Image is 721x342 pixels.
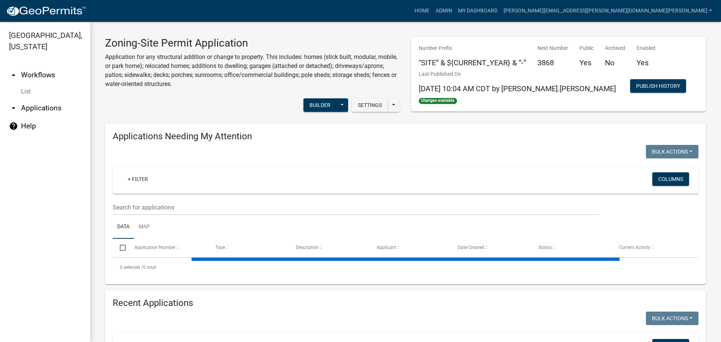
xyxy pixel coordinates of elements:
[105,53,400,89] p: Application for any structural addition or change to property. This includes: homes (stick built,...
[9,71,18,80] i: arrow_drop_up
[113,239,127,257] datatable-header-cell: Select
[296,245,319,250] span: Description
[501,4,715,18] a: [PERSON_NAME][EMAIL_ADDRESS][PERSON_NAME][DOMAIN_NAME][PERSON_NAME]
[377,245,396,250] span: Applicant
[637,58,655,67] h5: Yes
[105,37,400,50] h3: Zoning-Site Permit Application
[289,239,370,257] datatable-header-cell: Description
[122,172,154,186] a: + Filter
[419,44,526,52] p: Number Prefix
[419,98,457,104] span: Changes available
[9,104,18,113] i: arrow_drop_down
[630,84,686,90] wm-modal-confirm: Workflow Publish History
[605,44,625,52] p: Archived
[120,265,143,270] span: 0 selected /
[450,239,531,257] datatable-header-cell: Date Created
[579,44,594,52] p: Public
[352,98,388,112] button: Settings
[612,239,693,257] datatable-header-cell: Current Activity
[412,4,433,18] a: Home
[113,298,698,309] h4: Recent Applications
[113,200,599,215] input: Search for applications
[113,215,134,239] a: Data
[208,239,289,257] datatable-header-cell: Type
[455,4,501,18] a: My Dashboard
[537,44,568,52] p: Next Number
[113,131,698,142] h4: Applications Needing My Attention
[134,215,154,239] a: Map
[538,245,552,250] span: Status
[134,245,175,250] span: Application Number
[637,44,655,52] p: Enabled
[652,172,689,186] button: Columns
[537,58,568,67] h5: 3868
[646,312,698,325] button: Bulk Actions
[531,239,612,257] datatable-header-cell: Status
[215,245,225,250] span: Type
[433,4,455,18] a: Admin
[419,58,526,67] h5: "SITE” & ${CURRENT_YEAR} & “-”
[303,98,336,112] button: Builder
[419,84,616,93] span: [DATE] 10:04 AM CDT by [PERSON_NAME].[PERSON_NAME]
[9,122,18,131] i: help
[646,145,698,158] button: Bulk Actions
[619,245,650,250] span: Current Activity
[419,70,616,78] p: Last Published On
[370,239,450,257] datatable-header-cell: Applicant
[605,58,625,67] h5: No
[113,258,698,277] div: 0 total
[630,79,686,93] button: Publish History
[127,239,208,257] datatable-header-cell: Application Number
[458,245,484,250] span: Date Created
[579,58,594,67] h5: Yes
